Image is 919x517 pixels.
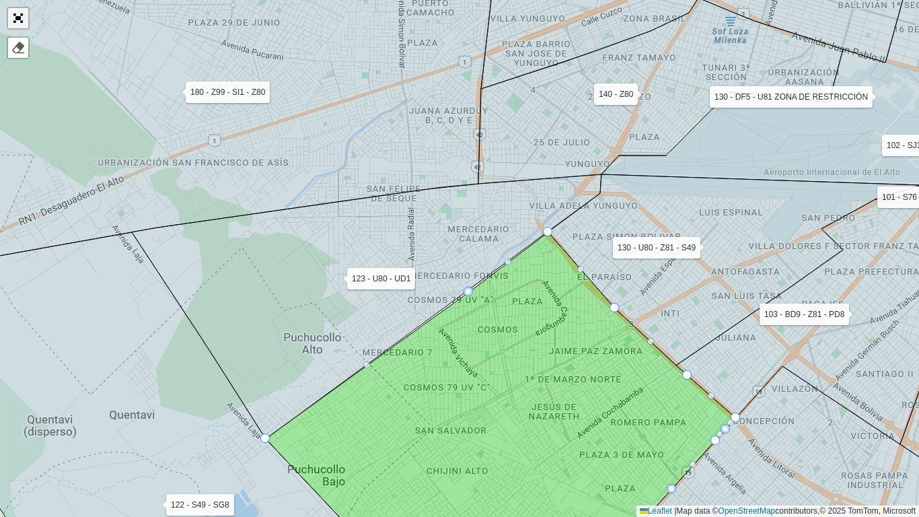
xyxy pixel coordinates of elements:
a: Leaflet [640,506,672,516]
div: Map data © contributors,© 2025 TomTom, Microsoft [636,506,919,517]
span: | [674,506,676,516]
a: Abrir mapa em tela cheia [8,8,28,28]
div: Remover camada(s) [8,38,28,58]
a: OpenStreetMap [719,506,776,516]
